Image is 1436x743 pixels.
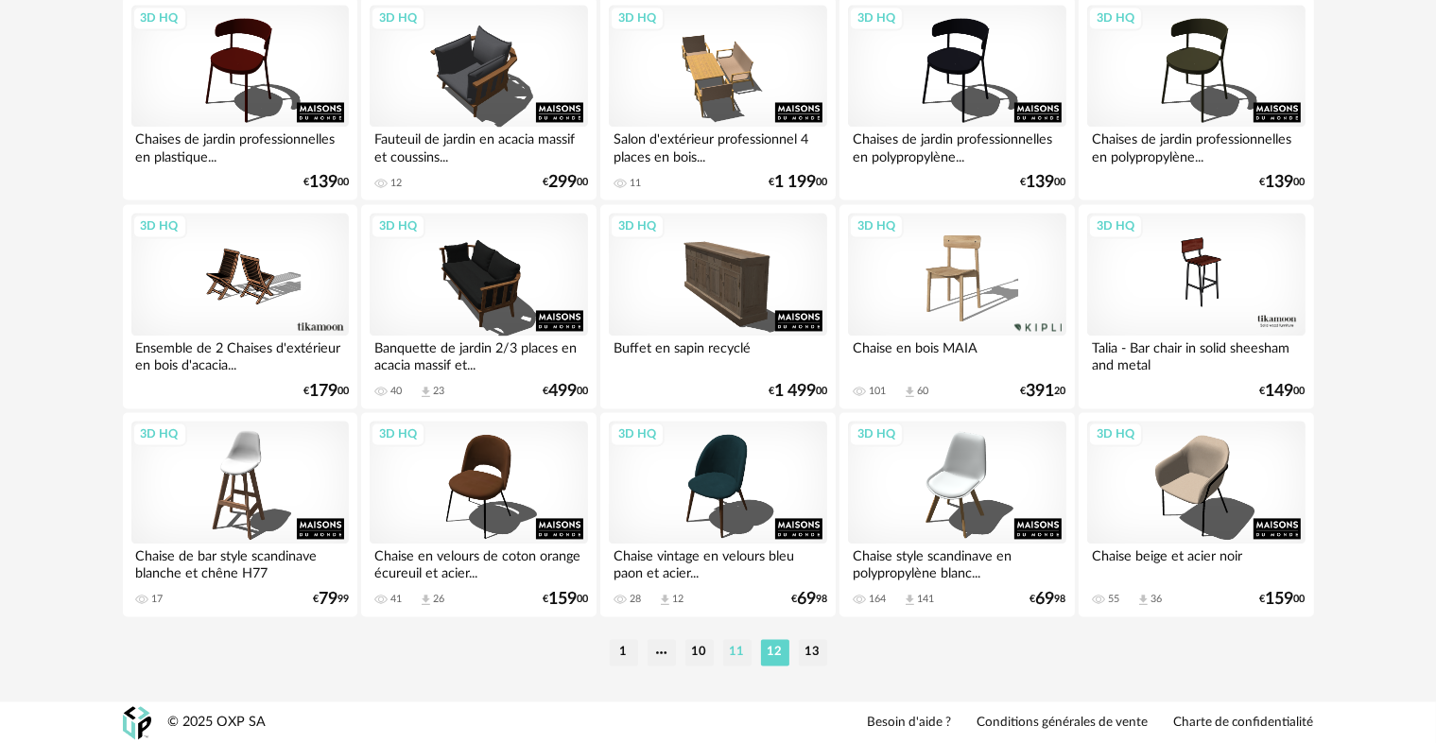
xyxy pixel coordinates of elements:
[1030,593,1066,606] div: € 98
[361,412,596,616] a: 3D HQ Chaise en velours de coton orange écureuil et acier... 41 Download icon 26 €15900
[371,422,425,446] div: 3D HQ
[868,715,952,732] a: Besoin d'aide ?
[361,204,596,408] a: 3D HQ Banquette de jardin 2/3 places en acacia massif et... 40 Download icon 23 €49900
[1260,385,1306,398] div: € 00
[839,412,1074,616] a: 3D HQ Chaise style scandinave en polypropylène blanc... 164 Download icon 141 €6998
[609,127,826,164] div: Salon d'extérieur professionnel 4 places en bois...
[1079,204,1313,408] a: 3D HQ Talia - Bar chair in solid sheesham and metal €14900
[761,639,789,665] li: 12
[548,385,577,398] span: 499
[1151,593,1162,606] div: 36
[848,127,1065,164] div: Chaises de jardin professionnelles en polypropylène...
[903,385,917,399] span: Download icon
[609,544,826,581] div: Chaise vintage en velours bleu paon et acier...
[1036,593,1055,606] span: 69
[370,336,587,373] div: Banquette de jardin 2/3 places en acacia massif et...
[1174,715,1314,732] a: Charte de confidentialité
[370,127,587,164] div: Fauteuil de jardin en acacia massif et coussins...
[370,544,587,581] div: Chaise en velours de coton orange écureuil et acier...
[797,593,816,606] span: 69
[1266,593,1294,606] span: 159
[600,204,835,408] a: 3D HQ Buffet en sapin recyclé €1 49900
[848,544,1065,581] div: Chaise style scandinave en polypropylène blanc...
[630,593,641,606] div: 28
[1260,176,1306,189] div: € 00
[1021,385,1066,398] div: € 20
[371,6,425,30] div: 3D HQ
[390,385,402,398] div: 40
[1260,593,1306,606] div: € 00
[672,593,683,606] div: 12
[769,176,827,189] div: € 00
[1266,385,1294,398] span: 149
[685,639,714,665] li: 10
[123,706,151,739] img: OXP
[791,593,827,606] div: € 98
[849,214,904,238] div: 3D HQ
[433,385,444,398] div: 23
[869,593,886,606] div: 164
[390,593,402,606] div: 41
[132,6,187,30] div: 3D HQ
[774,176,816,189] span: 1 199
[309,385,337,398] span: 179
[123,204,357,408] a: 3D HQ Ensemble de 2 Chaises d'extérieur en bois d'acacia... €17900
[123,412,357,616] a: 3D HQ Chaise de bar style scandinave blanche et chêne H77 17 €7999
[548,593,577,606] span: 159
[769,385,827,398] div: € 00
[903,593,917,607] span: Download icon
[723,639,752,665] li: 11
[371,214,425,238] div: 3D HQ
[132,422,187,446] div: 3D HQ
[548,176,577,189] span: 299
[303,385,349,398] div: € 00
[152,593,164,606] div: 17
[313,593,349,606] div: € 99
[131,336,349,373] div: Ensemble de 2 Chaises d'extérieur en bois d'acacia...
[131,544,349,581] div: Chaise de bar style scandinave blanche et chêne H77
[849,6,904,30] div: 3D HQ
[1088,6,1143,30] div: 3D HQ
[917,593,934,606] div: 141
[1079,412,1313,616] a: 3D HQ Chaise beige et acier noir 55 Download icon 36 €15900
[610,639,638,665] li: 1
[131,127,349,164] div: Chaises de jardin professionnelles en plastique...
[1136,593,1151,607] span: Download icon
[1087,127,1305,164] div: Chaises de jardin professionnelles en polypropylène...
[799,639,827,665] li: 13
[839,204,1074,408] a: 3D HQ Chaise en bois MAIA 101 Download icon 60 €39120
[849,422,904,446] div: 3D HQ
[1021,176,1066,189] div: € 00
[848,336,1065,373] div: Chaise en bois MAIA
[1087,336,1305,373] div: Talia - Bar chair in solid sheesham and metal
[1088,214,1143,238] div: 3D HQ
[869,385,886,398] div: 101
[1088,422,1143,446] div: 3D HQ
[610,214,665,238] div: 3D HQ
[543,385,588,398] div: € 00
[419,593,433,607] span: Download icon
[610,6,665,30] div: 3D HQ
[609,336,826,373] div: Buffet en sapin recyclé
[543,176,588,189] div: € 00
[610,422,665,446] div: 3D HQ
[543,593,588,606] div: € 00
[917,385,928,398] div: 60
[978,715,1149,732] a: Conditions générales de vente
[1027,176,1055,189] span: 139
[303,176,349,189] div: € 00
[1266,176,1294,189] span: 139
[774,385,816,398] span: 1 499
[319,593,337,606] span: 79
[1027,385,1055,398] span: 391
[309,176,337,189] span: 139
[658,593,672,607] span: Download icon
[168,714,267,732] div: © 2025 OXP SA
[600,412,835,616] a: 3D HQ Chaise vintage en velours bleu paon et acier... 28 Download icon 12 €6998
[1087,544,1305,581] div: Chaise beige et acier noir
[433,593,444,606] div: 26
[1108,593,1119,606] div: 55
[132,214,187,238] div: 3D HQ
[630,177,641,190] div: 11
[390,177,402,190] div: 12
